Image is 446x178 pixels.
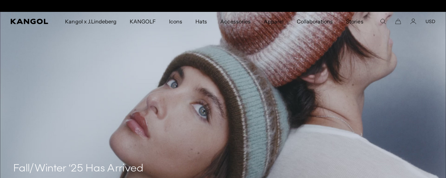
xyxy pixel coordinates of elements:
[155,3,291,9] div: 1 of 2
[130,12,156,31] span: KANGOLF
[339,12,370,31] a: Stories
[426,18,435,24] button: USD
[65,12,117,31] span: Kangol x J.Lindeberg
[13,162,144,175] h4: Fall/Winter ‘25 Has Arrived
[11,19,49,24] a: Kangol
[380,18,386,24] summary: Search here
[214,12,257,31] a: Accessories
[58,12,123,31] a: Kangol x J.Lindeberg
[155,3,291,9] slideshow-component: Announcement bar
[346,12,363,31] span: Stories
[123,12,162,31] a: KANGOLF
[410,18,416,24] a: Account
[264,12,284,31] span: Apparel
[162,12,189,31] a: Icons
[297,12,333,31] span: Collaborations
[395,18,401,24] button: Cart
[220,12,250,31] span: Accessories
[257,12,290,31] a: Apparel
[155,3,291,9] div: Announcement
[195,12,207,31] span: Hats
[169,12,182,31] span: Icons
[290,12,339,31] a: Collaborations
[189,12,214,31] a: Hats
